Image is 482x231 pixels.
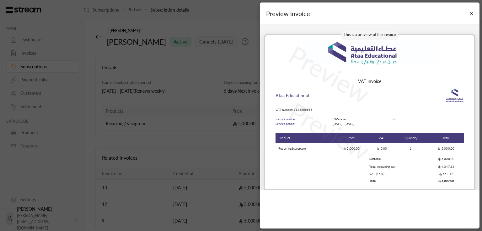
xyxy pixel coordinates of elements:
p: Preview [282,93,377,169]
td: 5,000.00 [428,178,464,184]
p: Invoice number: [276,117,297,121]
td: Total [369,178,428,184]
p: Service period: [276,121,297,126]
p: This is a preview of the invoice [341,30,398,40]
p: Ataa Educational [276,93,309,99]
td: VAT (15%) [369,171,428,177]
th: Quantity [394,133,428,143]
td: Subtotal [369,155,428,163]
td: 5,000.00 [428,155,464,163]
td: 652.17 [428,171,464,177]
td: 4,347.83 [428,164,464,170]
th: Total [428,133,464,143]
img: Logo [445,86,464,105]
p: Preview [282,36,377,112]
span: 1 [408,146,414,151]
p: INV-xxx-x [333,117,354,121]
td: 5,000.00 [428,144,464,154]
p: For: [391,117,396,121]
p: VAT Invoice [276,78,464,85]
td: Total excluding tax [369,164,428,170]
th: Product [276,133,334,143]
button: Close [466,8,477,19]
table: Products [276,132,464,185]
td: 0.00 [369,144,394,154]
span: Preview invoice [266,9,310,18]
img: header0000_mntrq.png [265,35,474,73]
p: VAT number: 1135555555 [276,107,464,112]
td: Recurring1stseptem [276,144,334,154]
th: VAT [369,133,394,143]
